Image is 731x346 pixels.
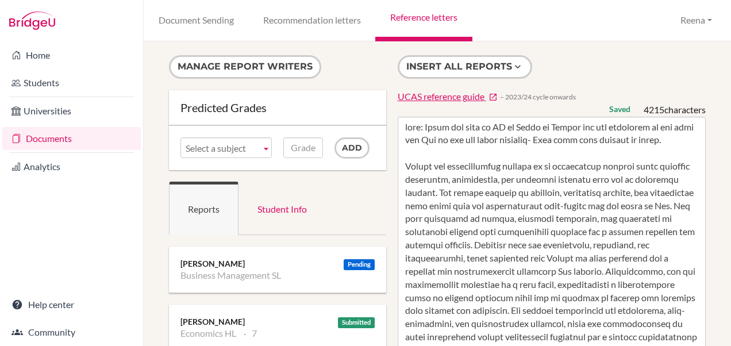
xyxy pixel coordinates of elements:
span: Select a subject [186,138,256,159]
a: Reports [169,182,238,235]
div: characters [644,103,706,117]
a: Students [2,71,141,94]
div: Pending [344,259,375,270]
div: [PERSON_NAME] [180,258,375,270]
img: Bridge-U [9,11,55,30]
input: Grade [283,137,323,158]
a: UCAS reference guide [398,90,498,103]
div: Submitted [338,317,375,328]
a: Analytics [2,155,141,178]
input: Add [334,137,370,159]
li: Economics HL [180,328,236,339]
span: 4215 [644,104,664,115]
div: [PERSON_NAME] [180,316,375,328]
li: Business Management SL [180,270,281,281]
button: Reena [675,10,717,31]
span: UCAS reference guide [398,91,484,102]
a: Home [2,44,141,67]
a: Universities [2,99,141,122]
a: Community [2,321,141,344]
span: − 2023/24 cycle onwards [500,92,576,102]
div: Predicted Grades [180,102,375,113]
div: Saved [609,103,630,115]
button: Insert all reports [398,55,532,79]
a: Documents [2,127,141,150]
button: Manage report writers [169,55,321,79]
a: Help center [2,293,141,316]
a: Student Info [238,182,326,235]
li: 7 [244,328,257,339]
